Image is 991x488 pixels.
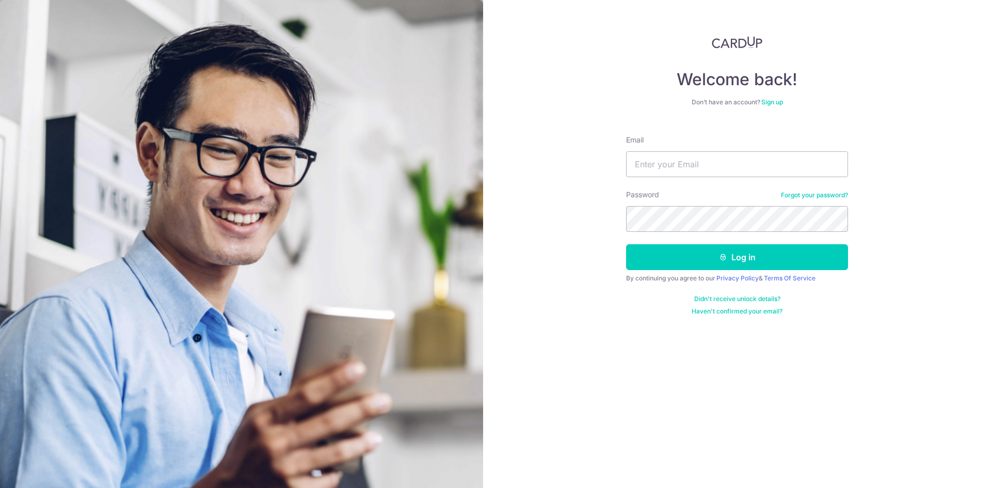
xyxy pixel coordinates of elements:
[626,190,659,200] label: Password
[764,274,816,282] a: Terms Of Service
[626,274,848,282] div: By continuing you agree to our &
[781,191,848,199] a: Forgot your password?
[626,244,848,270] button: Log in
[626,151,848,177] input: Enter your Email
[716,274,759,282] a: Privacy Policy
[626,69,848,90] h4: Welcome back!
[712,36,762,49] img: CardUp Logo
[692,307,782,316] a: Haven't confirmed your email?
[626,135,644,145] label: Email
[694,295,780,303] a: Didn't receive unlock details?
[761,98,783,106] a: Sign up
[626,98,848,106] div: Don’t have an account?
